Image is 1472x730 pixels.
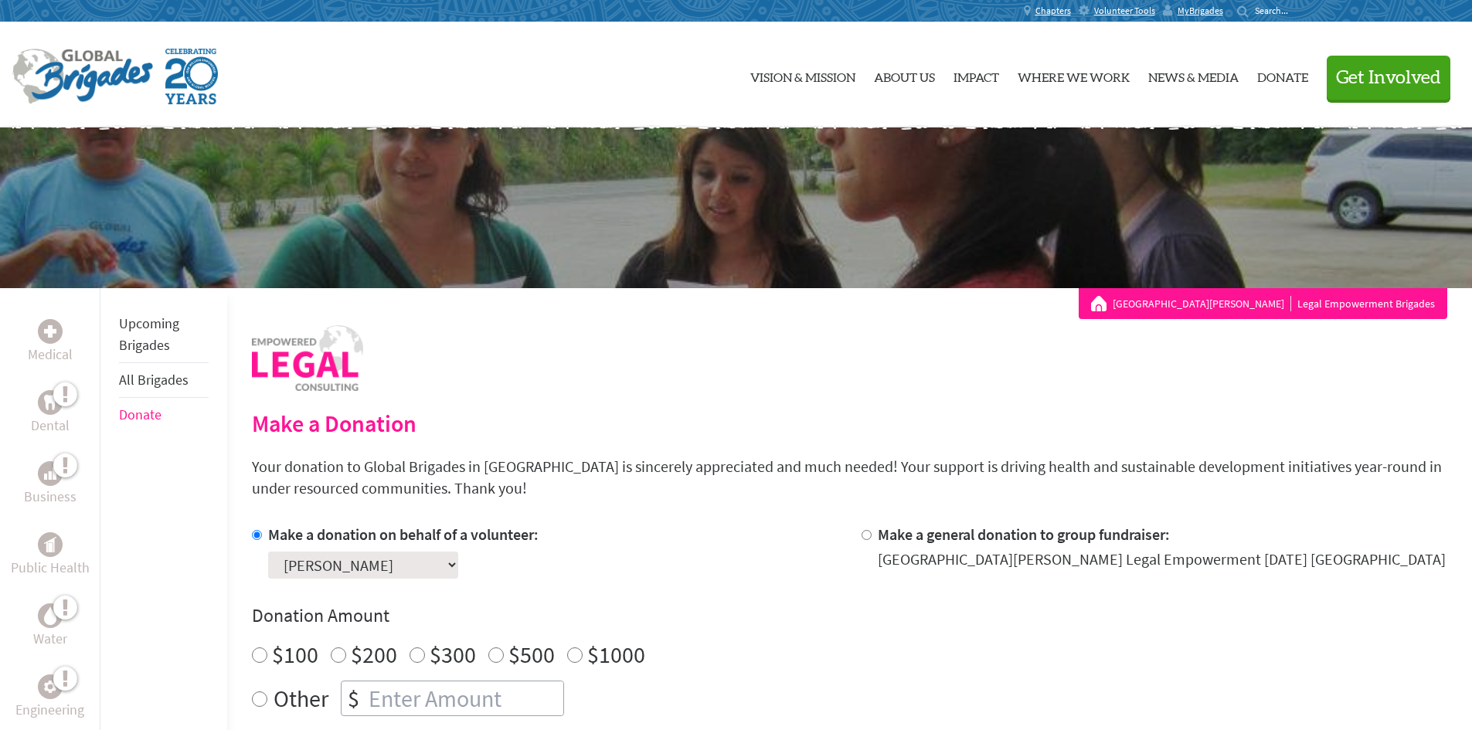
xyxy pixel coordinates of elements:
[119,398,209,432] li: Donate
[11,557,90,579] p: Public Health
[38,674,63,699] div: Engineering
[750,35,855,115] a: Vision & Mission
[31,390,70,436] a: DentalDental
[1178,5,1223,17] span: MyBrigades
[1255,5,1299,16] input: Search...
[268,525,539,544] label: Make a donation on behalf of a volunteer:
[252,456,1447,499] p: Your donation to Global Brigades in [GEOGRAPHIC_DATA] is sincerely appreciated and much needed! Y...
[1094,5,1155,17] span: Volunteer Tools
[44,395,56,409] img: Dental
[24,486,76,508] p: Business
[252,409,1447,437] h2: Make a Donation
[1257,35,1308,115] a: Donate
[11,532,90,579] a: Public HealthPublic Health
[44,681,56,693] img: Engineering
[38,532,63,557] div: Public Health
[33,628,67,650] p: Water
[15,699,84,721] p: Engineering
[342,681,365,715] div: $
[33,603,67,650] a: WaterWater
[44,467,56,480] img: Business
[1327,56,1450,100] button: Get Involved
[1336,69,1441,87] span: Get Involved
[119,363,209,398] li: All Brigades
[252,603,1447,628] h4: Donation Amount
[28,344,73,365] p: Medical
[878,548,1446,570] div: [GEOGRAPHIC_DATA][PERSON_NAME] Legal Empowerment [DATE] [GEOGRAPHIC_DATA]
[878,525,1170,544] label: Make a general donation to group fundraiser:
[1018,35,1130,115] a: Where We Work
[119,371,189,389] a: All Brigades
[38,390,63,415] div: Dental
[165,49,218,104] img: Global Brigades Celebrating 20 Years
[31,415,70,436] p: Dental
[119,307,209,363] li: Upcoming Brigades
[119,314,179,354] a: Upcoming Brigades
[274,681,328,716] label: Other
[44,537,56,552] img: Public Health
[252,325,363,391] img: logo-human-rights.png
[38,319,63,344] div: Medical
[874,35,935,115] a: About Us
[508,640,555,669] label: $500
[1113,296,1291,311] a: [GEOGRAPHIC_DATA][PERSON_NAME]
[44,325,56,338] img: Medical
[28,319,73,365] a: MedicalMedical
[12,49,153,104] img: Global Brigades Logo
[1035,5,1071,17] span: Chapters
[365,681,563,715] input: Enter Amount
[587,640,645,669] label: $1000
[24,461,76,508] a: BusinessBusiness
[38,603,63,628] div: Water
[272,640,318,669] label: $100
[44,606,56,624] img: Water
[119,406,161,423] a: Donate
[351,640,397,669] label: $200
[954,35,999,115] a: Impact
[15,674,84,721] a: EngineeringEngineering
[38,461,63,486] div: Business
[1091,296,1435,311] div: Legal Empowerment Brigades
[1148,35,1239,115] a: News & Media
[430,640,476,669] label: $300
